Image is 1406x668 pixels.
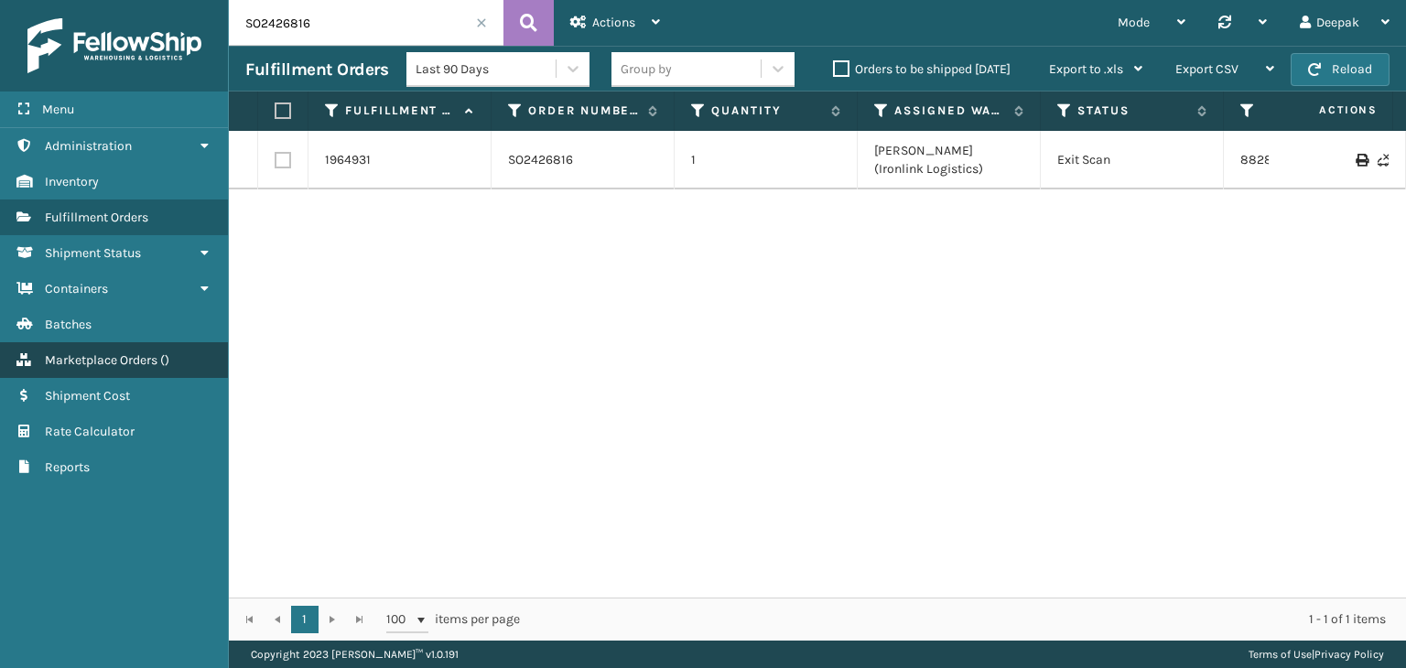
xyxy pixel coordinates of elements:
[1378,154,1389,167] i: Never Shipped
[416,59,557,79] div: Last 90 Days
[386,610,414,629] span: 100
[45,459,90,475] span: Reports
[45,388,130,404] span: Shipment Cost
[1356,154,1367,167] i: Print Label
[833,61,1011,77] label: Orders to be shipped [DATE]
[45,245,141,261] span: Shipment Status
[894,102,1005,119] label: Assigned Warehouse
[546,610,1386,629] div: 1 - 1 of 1 items
[45,138,132,154] span: Administration
[711,102,822,119] label: Quantity
[45,281,108,296] span: Containers
[621,59,672,79] div: Group by
[1249,641,1384,668] div: |
[291,606,319,633] a: 1
[1041,131,1224,189] td: Exit Scan
[45,210,148,225] span: Fulfillment Orders
[1175,61,1238,77] span: Export CSV
[1249,648,1312,661] a: Terms of Use
[45,352,157,368] span: Marketplace Orders
[508,151,573,169] a: SO2426816
[45,174,99,189] span: Inventory
[42,102,74,117] span: Menu
[675,131,858,189] td: 1
[1049,61,1123,77] span: Export to .xls
[45,424,135,439] span: Rate Calculator
[592,15,635,30] span: Actions
[1261,95,1389,125] span: Actions
[251,641,459,668] p: Copyright 2023 [PERSON_NAME]™ v 1.0.191
[1240,152,1331,167] a: 882888913338
[386,606,520,633] span: items per page
[325,151,371,169] a: 1964931
[160,352,169,368] span: ( )
[1077,102,1188,119] label: Status
[45,317,92,332] span: Batches
[1291,53,1390,86] button: Reload
[245,59,388,81] h3: Fulfillment Orders
[1118,15,1150,30] span: Mode
[27,18,201,73] img: logo
[528,102,639,119] label: Order Number
[1314,648,1384,661] a: Privacy Policy
[858,131,1041,189] td: [PERSON_NAME] (Ironlink Logistics)
[345,102,456,119] label: Fulfillment Order Id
